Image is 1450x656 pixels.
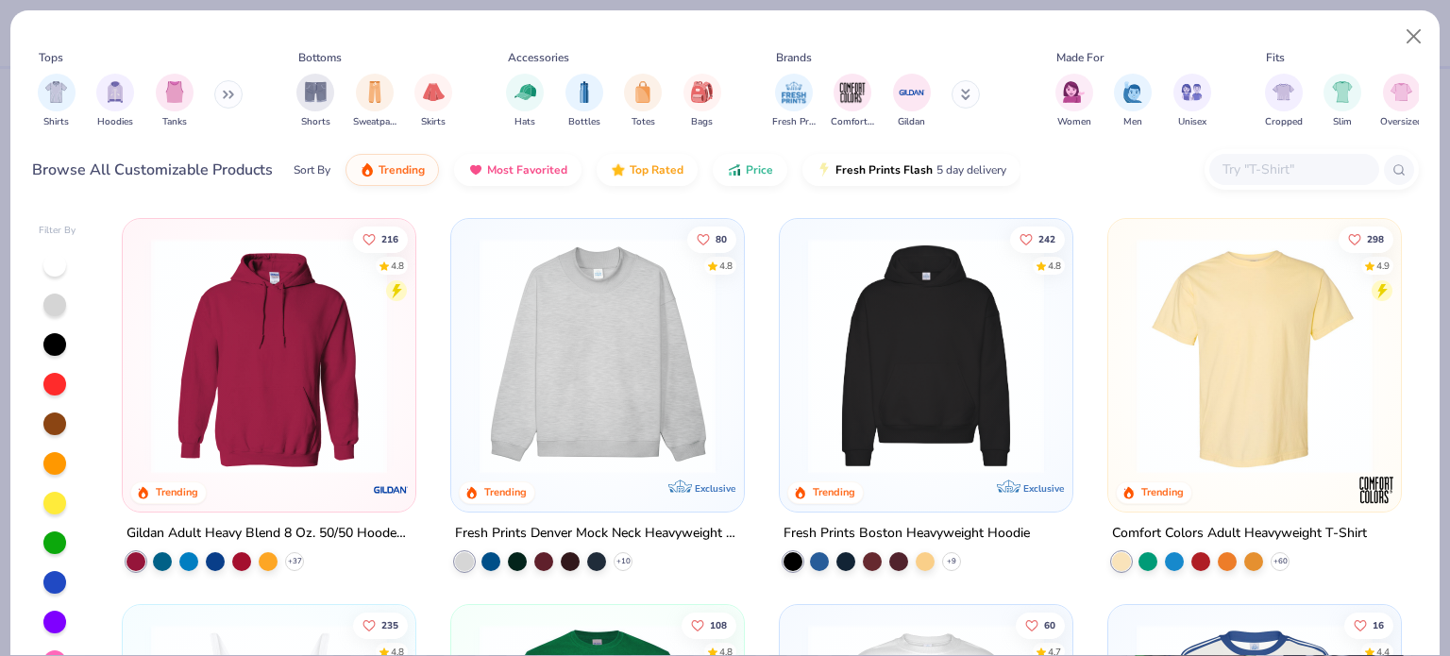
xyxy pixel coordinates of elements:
span: 60 [1044,620,1055,630]
button: Most Favorited [454,154,582,186]
img: Cropped Image [1273,81,1294,103]
img: Comfort Colors logo [1357,471,1394,509]
div: Filter By [39,224,76,238]
div: 4.8 [392,259,405,273]
img: Shorts Image [305,81,327,103]
img: Comfort Colors Image [838,78,867,107]
span: Slim [1333,115,1352,129]
span: Totes [632,115,655,129]
span: Exclusive [1023,482,1064,495]
span: 242 [1038,234,1055,244]
div: filter for Bags [683,74,721,129]
span: Fresh Prints Flash [835,162,933,177]
span: Tanks [162,115,187,129]
span: Hats [514,115,535,129]
span: 235 [382,620,399,630]
img: Totes Image [632,81,653,103]
button: filter button [624,74,662,129]
img: d4a37e75-5f2b-4aef-9a6e-23330c63bbc0 [1054,238,1308,474]
img: Bags Image [691,81,712,103]
button: filter button [414,74,452,129]
div: filter for Men [1114,74,1152,129]
div: filter for Cropped [1265,74,1303,129]
div: Made For [1056,49,1104,66]
div: filter for Oversized [1380,74,1423,129]
div: Brands [776,49,812,66]
button: filter button [506,74,544,129]
button: filter button [831,74,874,129]
button: filter button [1380,74,1423,129]
div: Fresh Prints Denver Mock Neck Heavyweight Sweatshirt [455,522,740,546]
img: Sweatpants Image [364,81,385,103]
button: Like [1339,226,1393,252]
span: + 60 [1273,556,1287,567]
button: filter button [893,74,931,129]
div: filter for Hats [506,74,544,129]
img: Gildan logo [372,471,410,509]
div: filter for Unisex [1173,74,1211,129]
img: Fresh Prints Image [780,78,808,107]
div: 4.8 [1048,259,1061,273]
div: filter for Comfort Colors [831,74,874,129]
span: Sweatpants [353,115,396,129]
span: Top Rated [630,162,683,177]
img: Hats Image [514,81,536,103]
span: 216 [382,234,399,244]
button: filter button [296,74,334,129]
span: Oversized [1380,115,1423,129]
span: Shirts [43,115,69,129]
img: Bottles Image [574,81,595,103]
img: trending.gif [360,162,375,177]
span: + 37 [288,556,302,567]
button: filter button [1173,74,1211,129]
img: Women Image [1063,81,1085,103]
div: filter for Fresh Prints [772,74,816,129]
button: Like [1344,612,1393,638]
span: + 10 [616,556,631,567]
img: most_fav.gif [468,162,483,177]
div: filter for Hoodies [96,74,134,129]
span: 16 [1373,620,1384,630]
button: Like [1010,226,1065,252]
button: filter button [1324,74,1361,129]
button: filter button [1055,74,1093,129]
button: Like [682,612,736,638]
div: 4.8 [719,259,733,273]
img: TopRated.gif [611,162,626,177]
div: Comfort Colors Adult Heavyweight T-Shirt [1112,522,1367,546]
div: Fresh Prints Boston Heavyweight Hoodie [784,522,1030,546]
img: Oversized Image [1391,81,1412,103]
div: filter for Shirts [38,74,76,129]
div: filter for Totes [624,74,662,129]
button: filter button [156,74,194,129]
span: Most Favorited [487,162,567,177]
span: Exclusive [695,482,735,495]
div: Gildan Adult Heavy Blend 8 Oz. 50/50 Hooded Sweatshirt [126,522,412,546]
span: Men [1123,115,1142,129]
div: Accessories [508,49,569,66]
button: filter button [565,74,603,129]
button: Fresh Prints Flash5 day delivery [802,154,1020,186]
span: Women [1057,115,1091,129]
button: filter button [772,74,816,129]
button: Trending [346,154,439,186]
div: filter for Women [1055,74,1093,129]
button: Like [687,226,736,252]
button: Like [354,226,409,252]
div: Tops [39,49,63,66]
span: 108 [710,620,727,630]
div: filter for Tanks [156,74,194,129]
span: Price [746,162,773,177]
span: Bottles [568,115,600,129]
img: Slim Image [1332,81,1353,103]
div: Bottoms [298,49,342,66]
div: filter for Shorts [296,74,334,129]
span: 80 [716,234,727,244]
button: Like [1016,612,1065,638]
div: filter for Slim [1324,74,1361,129]
img: Skirts Image [423,81,445,103]
div: Browse All Customizable Products [32,159,273,181]
button: filter button [353,74,396,129]
img: Hoodies Image [105,81,126,103]
span: Trending [379,162,425,177]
